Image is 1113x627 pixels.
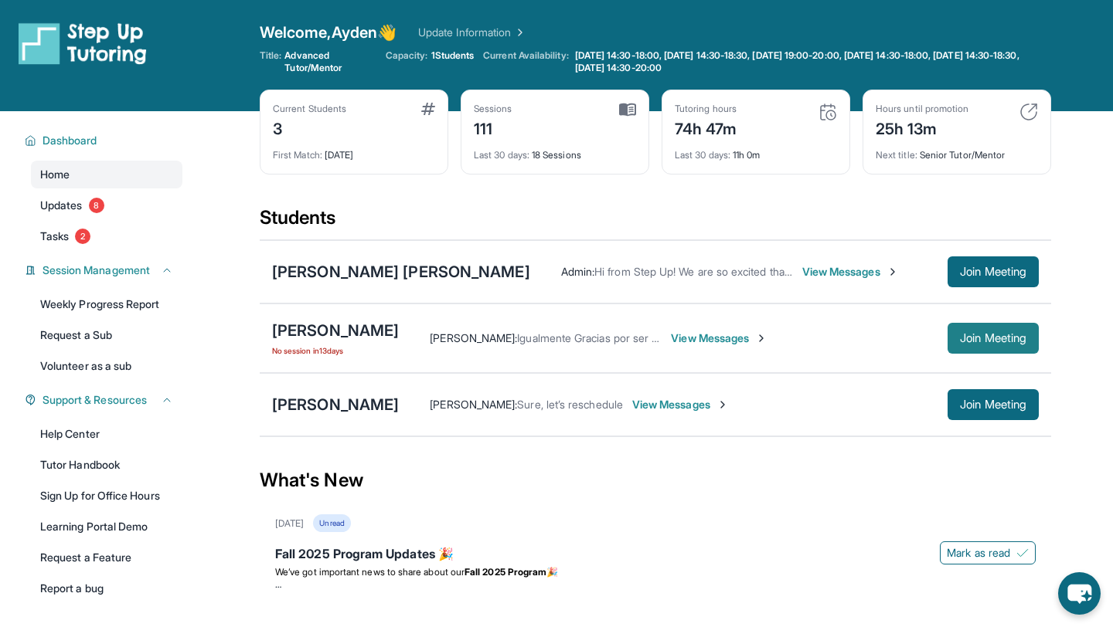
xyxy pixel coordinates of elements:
span: Join Meeting [960,334,1026,343]
a: Sign Up for Office Hours [31,482,182,510]
a: [DATE] 14:30-18:00, [DATE] 14:30-18:30, [DATE] 19:00-20:00, [DATE] 14:30-18:00, [DATE] 14:30-18:3... [572,49,1051,74]
a: Learning Portal Demo [31,513,182,541]
span: Last 30 days : [675,149,730,161]
img: Mark as read [1016,547,1029,559]
div: 11h 0m [675,140,837,161]
span: Sure, let’s reschedule [517,398,623,411]
span: 2 [75,229,90,244]
img: Chevron-Right [755,332,768,344]
a: Report a bug [31,574,182,602]
a: Updates8 [31,191,182,219]
span: 1 Students [431,49,475,62]
button: Dashboard [36,133,173,148]
span: Next title : [876,149,917,161]
a: Volunteer as a sub [31,352,182,380]
a: Request a Sub [31,321,182,349]
span: Last 30 days : [474,149,529,161]
a: Tasks2 [31,222,182,250]
img: card [1019,103,1038,121]
a: Weekly Progress Report [31,290,182,318]
img: Chevron-Right [887,266,899,278]
span: [DATE] 14:30-18:00, [DATE] 14:30-18:30, [DATE] 19:00-20:00, [DATE] 14:30-18:00, [DATE] 14:30-18:3... [575,49,1048,74]
div: [PERSON_NAME] [272,320,399,341]
img: card [619,103,636,117]
span: No session in 13 days [272,344,399,357]
div: Current Students [273,103,346,115]
div: 111 [474,115,512,140]
span: 🎉 [546,566,558,578]
span: View Messages [802,264,899,280]
span: Join Meeting [960,400,1026,409]
img: card [421,103,435,115]
div: 74h 47m [675,115,737,140]
div: Students [260,205,1051,239]
span: [PERSON_NAME] : [430,331,517,344]
span: Dashboard [43,133,97,148]
div: Unread [313,514,350,532]
strong: Fall 2025 Program [465,566,546,578]
div: [PERSON_NAME] [272,394,399,415]
span: Advanced Tutor/Mentor [284,49,376,74]
a: Update Information [418,25,526,40]
span: Capacity: [386,49,428,62]
img: card [819,103,837,121]
span: We’ve got important news to share about our [275,566,465,578]
img: Chevron Right [511,25,526,40]
div: 3 [273,115,346,140]
button: Session Management [36,263,173,278]
a: Help Center [31,420,182,448]
div: [DATE] [275,517,304,530]
span: Join Meeting [960,267,1026,276]
button: chat-button [1058,572,1101,615]
span: Home [40,167,70,182]
div: Tutoring hours [675,103,737,115]
span: Welcome, Ayden 👋 [260,22,397,43]
div: 18 Sessions [474,140,636,161]
button: Support & Resources [36,392,173,408]
span: 8 [89,198,104,213]
div: [PERSON_NAME] [PERSON_NAME] [272,261,530,283]
img: logo [19,22,147,65]
a: Tutor Handbook [31,451,182,479]
span: [PERSON_NAME] : [430,398,517,411]
div: Fall 2025 Program Updates 🎉 [275,544,1036,566]
span: Support & Resources [43,392,147,408]
span: Tasks [40,229,69,244]
a: Request a Feature [31,544,182,571]
a: Home [31,161,182,188]
div: Sessions [474,103,512,115]
div: Senior Tutor/Mentor [876,140,1038,161]
div: What's New [260,446,1051,514]
span: Mark as read [947,545,1010,561]
span: Updates [40,198,83,213]
div: Hours until promotion [876,103,968,115]
button: Join Meeting [948,323,1039,354]
div: [DATE] [273,140,435,161]
button: Join Meeting [948,389,1039,420]
div: 25h 13m [876,115,968,140]
button: Mark as read [940,541,1036,564]
span: View Messages [632,397,729,412]
span: Igualmente Gracias por ser flexible y esta bien mañana. Gracias 🙏🏻 [517,331,842,344]
span: View Messages [671,330,768,346]
span: Current Availability: [483,49,568,74]
span: First Match : [273,149,322,161]
img: Chevron-Right [716,398,729,411]
span: Session Management [43,263,150,278]
span: Admin : [561,265,594,278]
span: Title: [260,49,281,74]
button: Join Meeting [948,256,1039,287]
